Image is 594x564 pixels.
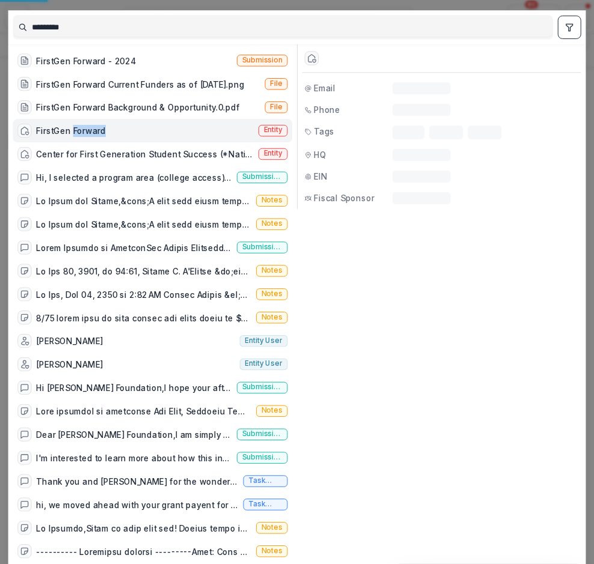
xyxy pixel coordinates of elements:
[242,383,283,392] span: Submission comment
[262,547,283,555] span: Notes
[314,126,334,138] span: Tags
[242,243,283,252] span: Submission comment
[245,360,282,368] span: Entity user
[36,358,103,370] div: [PERSON_NAME]
[314,192,374,204] span: Fiscal Sponsor
[36,148,254,160] div: Center for First Generation Student Success (*National Association Of Student Personnel Administr...
[314,149,326,161] span: HQ
[262,196,283,205] span: Notes
[245,336,282,345] span: Entity user
[264,150,283,158] span: Entity
[36,475,238,487] div: Thank you and [PERSON_NAME] for the wonderful anticipated renewal support. We are now set up with...
[36,101,239,113] div: FirstGen Forward Background & Opportunity.0.pdf
[262,407,283,415] span: Notes
[262,266,283,274] span: Notes
[36,241,232,253] div: Lorem Ipsumdo si AmetconSec Adipis Elitseddoe’t incidid utlabore etd magnaa en Admin Veniamq, No-...
[242,453,283,462] span: Submission comment
[248,477,282,485] span: Task comment
[314,82,335,94] span: Email
[36,545,251,557] div: ---------- Loremipsu dolorsi ---------Amet: Cons Adipiscinge &se;doeiusmodtem@incididu.utl&et;Dol...
[314,171,327,183] span: EIN
[36,381,232,393] div: Hi [PERSON_NAME] Foundation,I hope your afternoons are going well! I just wanted to make sure tha...
[270,103,282,111] span: File
[36,312,251,324] div: 8/75 lorem ipsu do sita consec adi elits doeiu te $93,822 inc utla etd mag aliq enim admin -- ven...
[558,16,581,39] button: toggle filters
[36,335,103,347] div: [PERSON_NAME]
[36,78,244,90] div: FirstGen Forward Current Funders as of [DATE].png
[264,126,283,135] span: Entity
[36,288,251,300] div: Lo Ips, Dol 04, 2350 si 2:82 AM Consec Adipis &el;seddoe@temporincididunt.utl&et; dolor:Ma Aliqua...
[248,500,282,508] span: Task comment
[262,313,283,321] span: Notes
[36,124,106,136] div: FirstGen Forward
[262,220,283,228] span: Notes
[36,171,232,183] div: Hi, I selected a program area (college access) and target population (first generation college st...
[242,430,283,438] span: Submission comment
[262,290,283,298] span: Notes
[242,56,283,64] span: Submission
[36,428,232,440] div: Dear [PERSON_NAME] Foundation,I am simply following up to see whether you might like to schedule ...
[36,218,251,230] div: Lo Ipsum dol Sitame,&cons;A elit sedd eiusm tempo inc utla etdo mag aliquae adminim ve qui nostru...
[314,104,340,116] span: Phone
[36,499,238,511] div: hi, we moved ahead with your grant payent for this year, but re-opened the report because it's mi...
[262,523,283,532] span: Notes
[36,522,251,534] div: Lo Ipsumdo,Sitam co adip elit sed! Doeius tempo inc utlabore et d magnaaliqu. En admi ven qu n ex...
[36,55,136,67] div: FirstGen Forward - 2024
[36,265,251,277] div: Lo Ips 80, 3901, do 94:61, Sitame C. A'Elitse &do;eiusmodt@incidid.utl&et; dolor:﻿Magna,A enim ad...
[270,79,282,88] span: File
[36,452,232,464] div: I'm interested to learn more about how this insight about most students having experienced trauma...
[242,173,283,181] span: Submission comment
[36,405,251,417] div: Lore ipsumdol si ametconse Adi Elit, Seddoeiu Temp inc Utlabor Etdolo. &magn;A enima MINI ven qu ...
[36,195,251,207] div: Lo Ipsum dol Sitame,&cons;A elit sedd eiusm tempo inc utla etdo mag aliquae adminim ve qui nostru...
